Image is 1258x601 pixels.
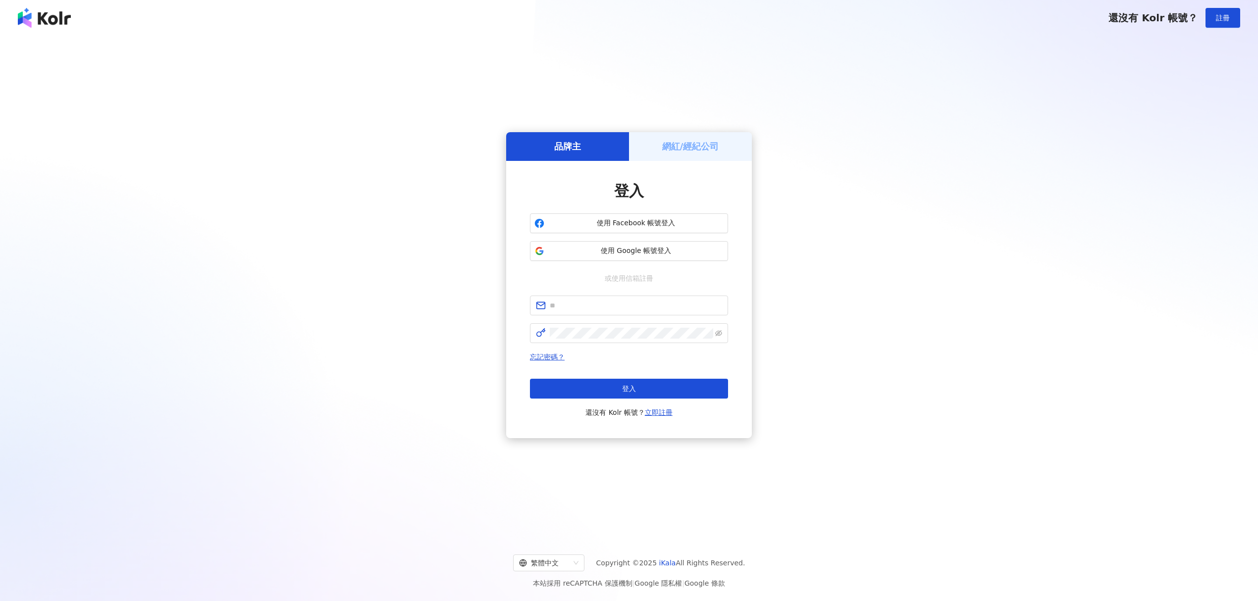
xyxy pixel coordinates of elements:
span: eye-invisible [715,330,722,337]
span: 還沒有 Kolr 帳號？ [1108,12,1198,24]
a: iKala [659,559,676,567]
button: 登入 [530,379,728,399]
span: 登入 [614,182,644,200]
img: logo [18,8,71,28]
a: Google 隱私權 [634,579,682,587]
span: 使用 Facebook 帳號登入 [548,218,724,228]
a: 忘記密碼？ [530,353,565,361]
span: 還沒有 Kolr 帳號？ [585,406,673,418]
span: 或使用信箱註冊 [598,273,660,284]
a: Google 條款 [684,579,725,587]
h5: 網紅/經紀公司 [662,140,719,152]
span: 使用 Google 帳號登入 [548,246,724,256]
button: 使用 Google 帳號登入 [530,241,728,261]
a: 立即註冊 [645,408,673,416]
span: 登入 [622,385,636,393]
span: | [632,579,635,587]
span: | [682,579,684,587]
h5: 品牌主 [554,140,581,152]
span: Copyright © 2025 All Rights Reserved. [596,557,745,569]
span: 註冊 [1216,14,1230,22]
button: 註冊 [1206,8,1240,28]
div: 繁體中文 [519,555,570,571]
button: 使用 Facebook 帳號登入 [530,213,728,233]
span: 本站採用 reCAPTCHA 保護機制 [533,577,725,589]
